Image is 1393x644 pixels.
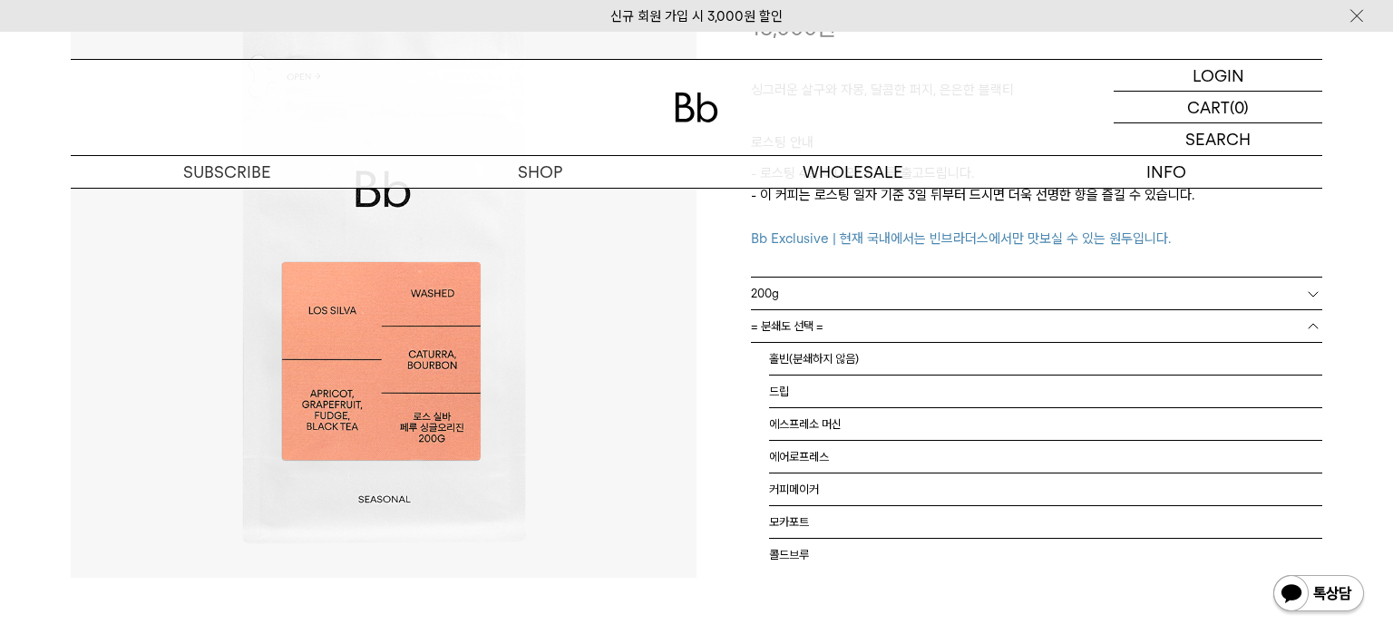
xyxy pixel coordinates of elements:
a: CART (0) [1114,92,1322,123]
a: SHOP [384,156,696,188]
p: INFO [1009,156,1322,188]
li: 모카포트 [769,506,1322,539]
span: Bb Exclusive | 현재 국내에서는 빈브라더스에서만 맛보실 수 있는 원두입니다. [751,230,1171,247]
p: - 로스팅 4일 이내의 원두를 출고드립니다. - 이 커피는 로스팅 일자 기준 3일 뒤부터 드시면 더욱 선명한 향을 즐길 수 있습니다. [751,162,1322,249]
p: SEARCH [1185,123,1251,155]
li: 에어로프레스 [769,441,1322,473]
li: 커피메이커 [769,473,1322,506]
li: 홀빈(분쇄하지 않음) [769,343,1322,376]
span: = 분쇄도 선택 = [751,310,823,342]
p: WHOLESALE [696,156,1009,188]
img: 로고 [675,93,718,122]
li: 드립 [769,376,1322,408]
a: 신규 회원 가입 시 3,000원 할인 [610,8,783,24]
p: CART [1187,92,1230,122]
img: 카카오톡 채널 1:1 채팅 버튼 [1271,573,1366,617]
span: 200g [751,278,779,309]
a: SUBSCRIBE [71,156,384,188]
p: LOGIN [1193,60,1244,91]
p: (0) [1230,92,1249,122]
li: 에스프레소 머신 [769,408,1322,441]
li: 콜드브루 [769,539,1322,571]
a: LOGIN [1114,60,1322,92]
